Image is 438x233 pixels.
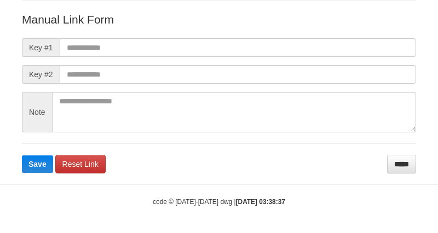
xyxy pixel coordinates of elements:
[22,38,60,57] span: Key #1
[62,160,99,168] span: Reset Link
[236,198,285,206] strong: [DATE] 03:38:37
[22,92,52,132] span: Note
[55,155,106,173] a: Reset Link
[22,155,53,173] button: Save
[22,11,416,27] p: Manual Link Form
[28,160,47,168] span: Save
[153,198,285,206] small: code © [DATE]-[DATE] dwg |
[22,65,60,84] span: Key #2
